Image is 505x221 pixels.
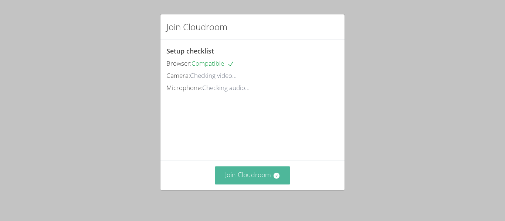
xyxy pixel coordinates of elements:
button: Join Cloudroom [215,166,291,184]
span: Checking audio... [202,83,250,92]
h2: Join Cloudroom [166,20,227,34]
span: Camera: [166,71,190,80]
span: Compatible [192,59,234,68]
span: Browser: [166,59,192,68]
span: Setup checklist [166,46,214,55]
span: Checking video... [190,71,237,80]
span: Microphone: [166,83,202,92]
